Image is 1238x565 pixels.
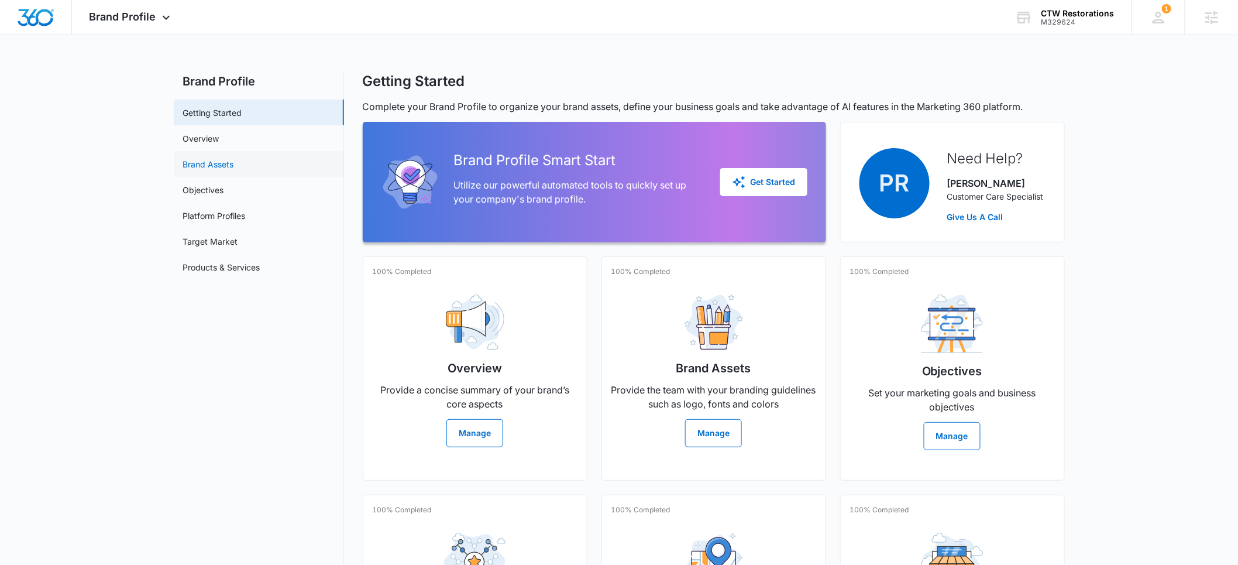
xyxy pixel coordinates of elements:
[183,158,234,170] a: Brand Assets
[947,190,1044,203] p: Customer Care Specialist
[850,386,1055,414] p: Set your marketing goals and business objectives
[947,211,1044,223] a: Give Us A Call
[1041,9,1115,18] div: account name
[720,168,807,196] button: Get Started
[1162,4,1171,13] div: notifications count
[363,73,465,90] h1: Getting Started
[850,505,909,515] p: 100% Completed
[174,73,344,90] h2: Brand Profile
[840,256,1065,481] a: 100% CompletedObjectivesSet your marketing goals and business objectivesManage
[924,422,981,450] button: Manage
[601,256,826,481] a: 100% CompletedBrand AssetsProvide the team with your branding guidelines such as logo, fonts and ...
[454,178,701,206] p: Utilize our powerful automated tools to quickly set up your company's brand profile.
[373,266,432,277] p: 100% Completed
[685,419,742,447] button: Manage
[90,11,156,23] span: Brand Profile
[611,266,670,277] p: 100% Completed
[947,148,1044,169] h2: Need Help?
[1162,4,1171,13] span: 1
[732,175,796,189] div: Get Started
[611,505,670,515] p: 100% Completed
[183,184,224,196] a: Objectives
[850,266,909,277] p: 100% Completed
[183,235,238,248] a: Target Market
[454,150,701,171] h2: Brand Profile Smart Start
[1041,18,1115,26] div: account id
[448,359,502,377] h2: Overview
[183,210,246,222] a: Platform Profiles
[183,261,260,273] a: Products & Services
[373,383,577,411] p: Provide a concise summary of your brand’s core aspects
[947,176,1044,190] p: [PERSON_NAME]
[183,132,219,145] a: Overview
[676,359,751,377] h2: Brand Assets
[363,100,1065,114] p: Complete your Brand Profile to organize your brand assets, define your business goals and take ad...
[183,107,242,119] a: Getting Started
[446,419,503,447] button: Manage
[611,383,816,411] p: Provide the team with your branding guidelines such as logo, fonts and colors
[859,148,930,218] span: PR
[373,505,432,515] p: 100% Completed
[363,256,587,481] a: 100% CompletedOverviewProvide a concise summary of your brand’s core aspectsManage
[922,362,982,380] h2: Objectives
